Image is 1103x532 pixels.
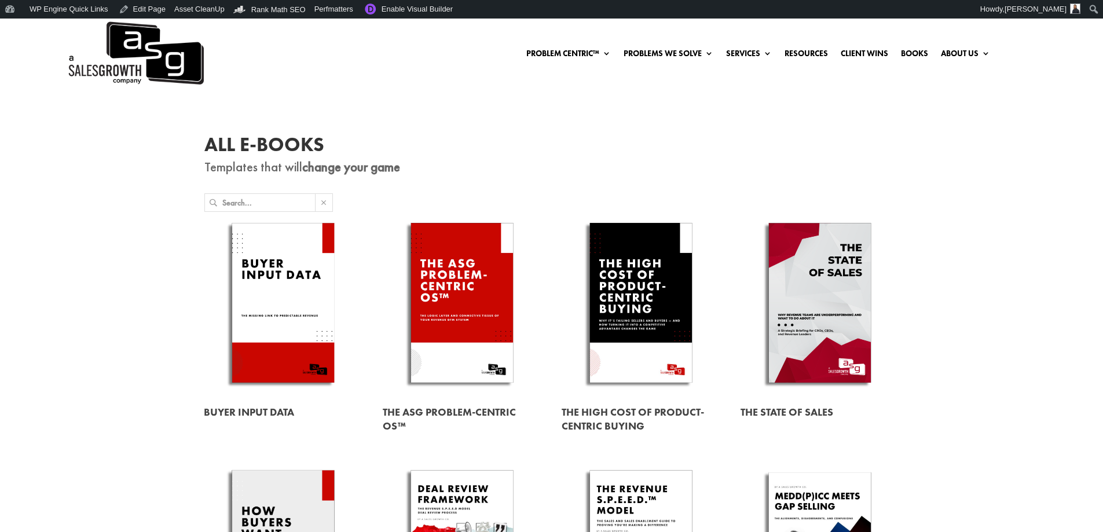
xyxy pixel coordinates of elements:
a: Services [726,49,772,62]
p: Templates that will [204,160,899,174]
input: Search... [222,194,315,211]
img: ASG Co. Logo [67,19,204,88]
a: Problems We Solve [624,49,713,62]
h1: All E-Books [204,135,899,160]
strong: change your game [302,158,400,175]
a: Books [901,49,928,62]
a: Problem Centric™ [526,49,611,62]
a: Resources [785,49,828,62]
a: Client Wins [841,49,888,62]
a: A Sales Growth Company Logo [67,19,204,88]
a: About Us [941,49,990,62]
span: [PERSON_NAME] [1005,5,1067,13]
span: Rank Math SEO [251,5,306,14]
